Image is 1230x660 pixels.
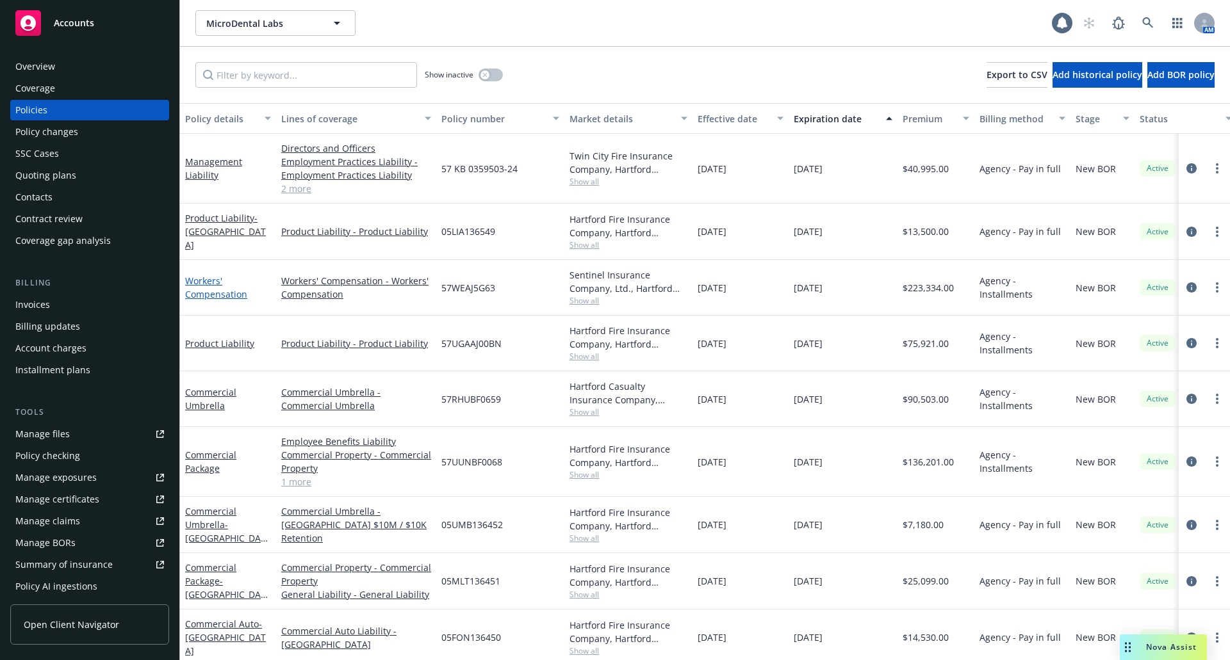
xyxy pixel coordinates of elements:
[1184,517,1199,533] a: circleInformation
[10,230,169,251] a: Coverage gap analysis
[1053,62,1142,88] button: Add historical policy
[24,618,119,631] span: Open Client Navigator
[10,511,169,531] a: Manage claims
[15,56,55,77] div: Overview
[570,112,673,125] div: Market details
[903,225,949,238] span: $13,500.00
[903,337,949,350] span: $75,921.00
[980,225,1061,238] span: Agency - Pay in full
[698,337,726,350] span: [DATE]
[570,380,687,406] div: Hartford Casualty Insurance Company, Hartford Insurance Group
[441,281,495,294] span: 57WEAJ5G63
[10,554,169,575] a: Summary of insurance
[281,588,431,601] a: General Liability - General Liability
[570,149,687,176] div: Twin City Fire Insurance Company, Hartford Insurance Group
[10,446,169,466] a: Policy checking
[1184,335,1199,351] a: circleInformation
[1145,575,1170,587] span: Active
[1184,630,1199,645] a: circleInformation
[1076,455,1116,469] span: New BOR
[15,338,86,358] div: Account charges
[794,112,878,125] div: Expiration date
[570,406,687,417] span: Show all
[1209,574,1225,589] a: more
[570,469,687,480] span: Show all
[281,141,431,155] a: Directors and Officers
[185,386,236,412] a: Commercial Umbrella
[903,574,949,588] span: $25,099.00
[1209,630,1225,645] a: more
[794,162,823,175] span: [DATE]
[281,504,431,545] a: Commercial Umbrella - [GEOGRAPHIC_DATA] $10M / $10K Retention
[10,338,169,358] a: Account charges
[281,435,431,448] a: Employee Benefits Liability
[10,576,169,597] a: Policy AI ingestions
[987,68,1047,81] span: Export to CSV
[10,5,169,41] a: Accounts
[698,112,769,125] div: Effective date
[15,424,70,444] div: Manage files
[281,182,431,195] a: 2 more
[15,100,47,120] div: Policies
[15,446,80,466] div: Policy checking
[698,455,726,469] span: [DATE]
[281,385,431,412] a: Commercial Umbrella - Commercial Umbrella
[10,424,169,444] a: Manage files
[185,212,266,251] a: Product Liability
[903,281,954,294] span: $223,334.00
[1076,392,1116,406] span: New BOR
[794,281,823,294] span: [DATE]
[698,392,726,406] span: [DATE]
[281,155,431,182] a: Employment Practices Liability - Employment Practices Liability
[570,268,687,295] div: Sentinel Insurance Company, Ltd., Hartford Insurance Group
[281,475,431,488] a: 1 more
[903,162,949,175] span: $40,995.00
[698,631,726,644] span: [DATE]
[10,187,169,207] a: Contacts
[281,448,431,475] a: Commercial Property - Commercial Property
[570,213,687,239] div: Hartford Fire Insurance Company, Hartford Insurance Group
[903,631,949,644] span: $14,530.00
[185,561,266,614] a: Commercial Package
[10,467,169,488] a: Manage exposures
[185,575,268,614] span: - [GEOGRAPHIC_DATA]
[570,533,687,543] span: Show all
[15,316,80,337] div: Billing updates
[980,330,1065,357] span: Agency - Installments
[1184,280,1199,295] a: circleInformation
[980,274,1065,301] span: Agency - Installments
[441,225,495,238] span: 05LIA136549
[974,103,1070,134] button: Billing method
[698,518,726,531] span: [DATE]
[570,324,687,351] div: Hartford Fire Insurance Company, Hartford Insurance Group
[206,17,317,30] span: MicroDental Labs
[903,392,949,406] span: $90,503.00
[195,10,356,36] button: MicroDental Labs
[15,489,99,510] div: Manage certificates
[425,69,473,80] span: Show inactive
[185,618,266,657] a: Commercial Auto
[570,351,687,362] span: Show all
[441,162,518,175] span: 57 KB 0359503-24
[10,489,169,510] a: Manage certificates
[564,103,693,134] button: Market details
[903,455,954,469] span: $136,201.00
[980,385,1065,412] span: Agency - Installments
[1076,225,1116,238] span: New BOR
[185,112,257,125] div: Policy details
[10,143,169,164] a: SSC Cases
[441,112,545,125] div: Policy number
[10,122,169,142] a: Policy changes
[15,467,97,488] div: Manage exposures
[1147,62,1215,88] button: Add BOR policy
[15,576,97,597] div: Policy AI ingestions
[441,574,500,588] span: 05MLT136451
[185,275,247,300] a: Workers' Compensation
[1145,226,1170,237] span: Active
[1145,337,1170,349] span: Active
[1135,10,1161,36] a: Search
[441,337,502,350] span: 57UGAAJ00BN
[903,518,944,531] span: $7,180.00
[794,574,823,588] span: [DATE]
[898,103,974,134] button: Premium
